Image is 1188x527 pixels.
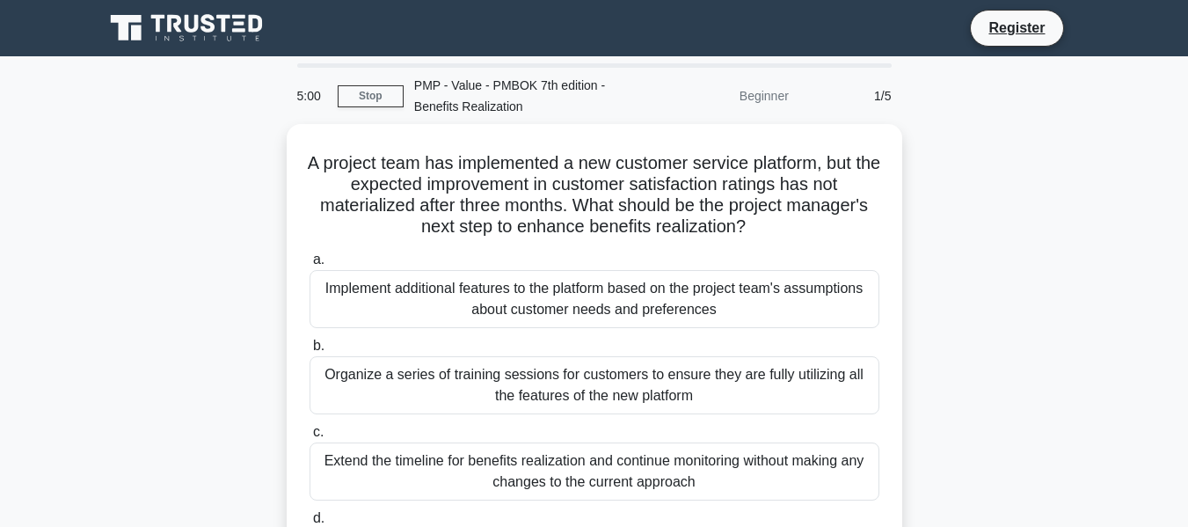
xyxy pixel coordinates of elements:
span: a. [313,252,324,267]
a: Stop [338,85,404,107]
h5: A project team has implemented a new customer service platform, but the expected improvement in c... [308,152,881,238]
div: Beginner [645,78,799,113]
div: Organize a series of training sessions for customers to ensure they are fully utilizing all the f... [310,356,879,414]
span: c. [313,424,324,439]
div: Extend the timeline for benefits realization and continue monitoring without making any changes t... [310,443,879,501]
span: d. [313,510,324,525]
span: b. [313,338,324,353]
div: PMP - Value - PMBOK 7th edition - Benefits Realization [404,68,645,124]
div: 5:00 [287,78,338,113]
a: Register [978,17,1055,39]
div: 1/5 [799,78,902,113]
div: Implement additional features to the platform based on the project team's assumptions about custo... [310,270,879,328]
